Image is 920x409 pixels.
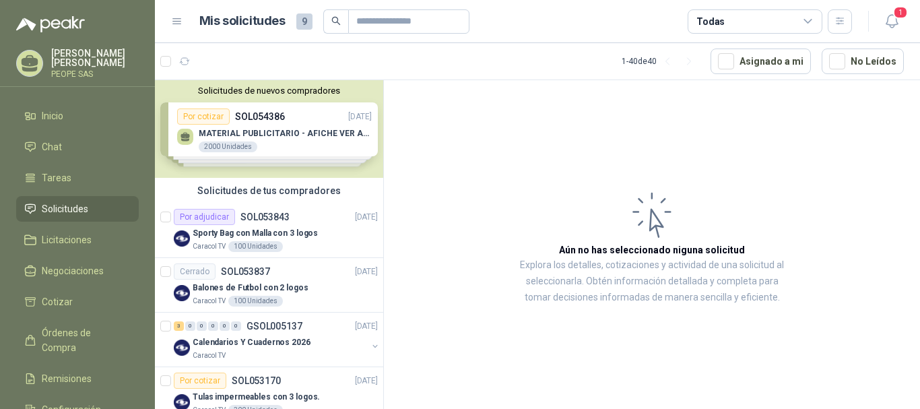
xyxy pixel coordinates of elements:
a: 3 0 0 0 0 0 GSOL005137[DATE] Company LogoCalendarios Y Cuadernos 2026Caracol TV [174,318,381,361]
h3: Aún no has seleccionado niguna solicitud [559,243,745,257]
div: Cerrado [174,263,216,280]
span: Cotizar [42,294,73,309]
a: CerradoSOL053837[DATE] Company LogoBalones de Futbol con 2 logosCaracol TV100 Unidades [155,258,383,313]
img: Company Logo [174,285,190,301]
a: Tareas [16,165,139,191]
p: Sporty Bag con Malla con 3 logos [193,227,318,240]
button: Solicitudes de nuevos compradores [160,86,378,96]
span: Chat [42,139,62,154]
div: Por adjudicar [174,209,235,225]
a: Por adjudicarSOL053843[DATE] Company LogoSporty Bag con Malla con 3 logosCaracol TV100 Unidades [155,203,383,258]
div: 0 [197,321,207,331]
p: SOL053837 [221,267,270,276]
img: Company Logo [174,230,190,247]
p: PEOPE SAS [51,70,139,78]
p: Caracol TV [193,296,226,307]
p: [DATE] [355,320,378,333]
div: 3 [174,321,184,331]
p: [PERSON_NAME] [PERSON_NAME] [51,49,139,67]
p: Caracol TV [193,241,226,252]
div: 0 [231,321,241,331]
p: Tulas impermeables con 3 logos. [193,391,320,404]
img: Company Logo [174,340,190,356]
div: 0 [185,321,195,331]
div: Solicitudes de tus compradores [155,178,383,203]
button: No Leídos [822,49,904,74]
span: 9 [296,13,313,30]
span: Negociaciones [42,263,104,278]
p: [DATE] [355,211,378,224]
a: Inicio [16,103,139,129]
a: Licitaciones [16,227,139,253]
div: Por cotizar [174,373,226,389]
span: Remisiones [42,371,92,386]
span: Solicitudes [42,201,88,216]
div: 0 [220,321,230,331]
span: search [331,16,341,26]
p: SOL053170 [232,376,281,385]
div: 100 Unidades [228,241,283,252]
a: Remisiones [16,366,139,391]
p: GSOL005137 [247,321,302,331]
div: 1 - 40 de 40 [622,51,700,72]
a: Negociaciones [16,258,139,284]
p: SOL053843 [240,212,290,222]
div: 0 [208,321,218,331]
span: 1 [893,6,908,19]
p: Calendarios Y Cuadernos 2026 [193,336,310,349]
h1: Mis solicitudes [199,11,286,31]
a: Cotizar [16,289,139,315]
a: Órdenes de Compra [16,320,139,360]
a: Chat [16,134,139,160]
img: Logo peakr [16,16,85,32]
div: 100 Unidades [228,296,283,307]
a: Solicitudes [16,196,139,222]
button: 1 [880,9,904,34]
span: Órdenes de Compra [42,325,126,355]
p: Caracol TV [193,350,226,361]
p: Explora los detalles, cotizaciones y actividad de una solicitud al seleccionarla. Obtén informaci... [519,257,785,306]
button: Asignado a mi [711,49,811,74]
p: Balones de Futbol con 2 logos [193,282,308,294]
span: Licitaciones [42,232,92,247]
span: Tareas [42,170,71,185]
div: Solicitudes de nuevos compradoresPor cotizarSOL054386[DATE] MATERIAL PUBLICITARIO - AFICHE VER AD... [155,80,383,178]
span: Inicio [42,108,63,123]
p: [DATE] [355,375,378,387]
div: Todas [696,14,725,29]
p: [DATE] [355,265,378,278]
